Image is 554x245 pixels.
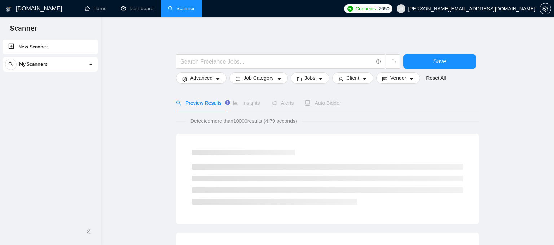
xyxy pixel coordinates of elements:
[529,220,547,238] iframe: Intercom live chat
[229,72,287,84] button: barsJob Categorycaret-down
[5,62,16,67] span: search
[4,23,43,38] span: Scanner
[379,5,390,13] span: 2650
[182,76,187,82] span: setting
[346,74,359,82] span: Client
[305,74,316,82] span: Jobs
[277,76,282,82] span: caret-down
[376,59,381,64] span: info-circle
[318,76,323,82] span: caret-down
[272,100,294,106] span: Alerts
[355,5,377,13] span: Connects:
[433,57,446,66] span: Save
[3,57,98,74] li: My Scanners
[8,40,92,54] a: New Scanner
[338,76,343,82] span: user
[305,100,341,106] span: Auto Bidder
[6,3,11,15] img: logo
[243,74,273,82] span: Job Category
[224,99,231,106] div: Tooltip anchor
[5,59,17,70] button: search
[409,76,414,82] span: caret-down
[347,6,353,12] img: upwork-logo.png
[85,5,106,12] a: homeHome
[540,3,551,14] button: setting
[272,100,277,106] span: notification
[176,72,227,84] button: settingAdvancedcaret-down
[185,117,302,125] span: Detected more than 10000 results (4.79 seconds)
[390,59,396,66] span: loading
[233,100,260,106] span: Insights
[180,57,373,66] input: Search Freelance Jobs...
[426,74,446,82] a: Reset All
[86,228,93,235] span: double-left
[297,76,302,82] span: folder
[332,72,373,84] button: userClientcaret-down
[305,100,310,106] span: robot
[3,40,98,54] li: New Scanner
[399,6,404,11] span: user
[376,72,420,84] button: idcardVendorcaret-down
[291,72,330,84] button: folderJobscaret-down
[403,54,476,69] button: Save
[215,76,220,82] span: caret-down
[390,74,406,82] span: Vendor
[19,57,48,72] span: My Scanners
[176,100,181,106] span: search
[540,6,551,12] a: setting
[382,76,387,82] span: idcard
[176,100,221,106] span: Preview Results
[190,74,212,82] span: Advanced
[121,5,154,12] a: dashboardDashboard
[168,5,195,12] a: searchScanner
[236,76,241,82] span: bars
[362,76,367,82] span: caret-down
[233,100,238,106] span: area-chart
